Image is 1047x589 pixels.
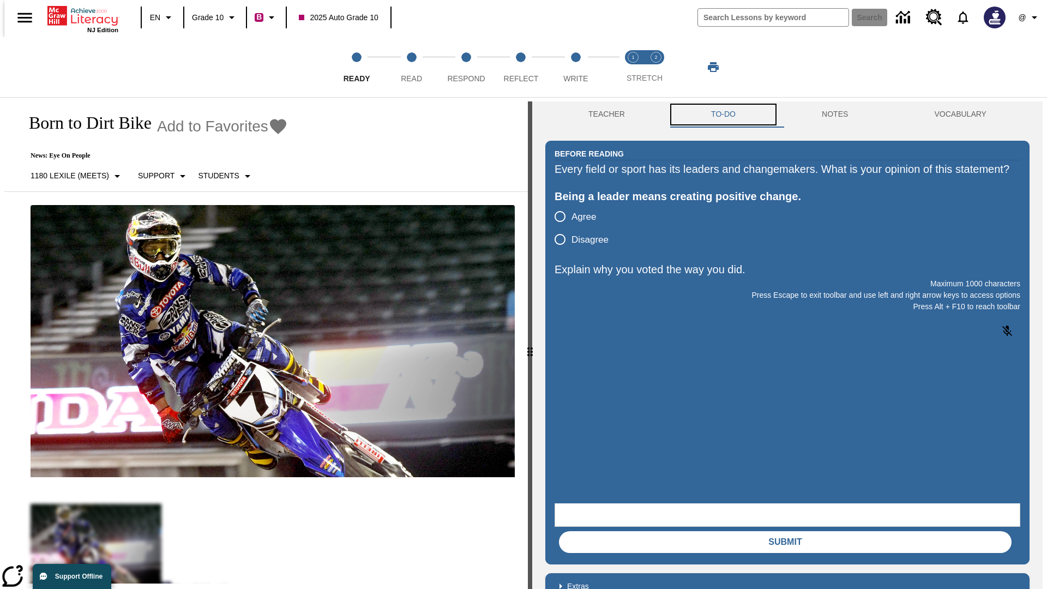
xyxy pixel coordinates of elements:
button: Grade: Grade 10, Select a grade [188,8,243,27]
button: VOCABULARY [891,101,1030,128]
a: Resource Center, Will open in new tab [919,3,949,32]
button: Read step 2 of 5 [380,37,443,97]
p: Students [198,170,239,182]
h1: Born to Dirt Bike [17,113,152,133]
p: Explain why you voted the way you did. [555,261,1020,278]
text: 1 [631,55,634,60]
button: Submit [559,531,1012,553]
span: Support Offline [55,573,103,580]
span: Ready [344,74,370,83]
button: Support Offline [33,564,111,589]
p: Maximum 1000 characters [555,278,1020,290]
h2: Before Reading [555,148,624,160]
button: Select a new avatar [977,3,1012,32]
button: Open side menu [9,2,41,34]
body: Explain why you voted the way you did. Maximum 1000 characters Press Alt + F10 to reach toolbar P... [4,9,159,19]
span: STRETCH [627,74,663,82]
div: reading [4,101,528,584]
button: Select Student [194,166,258,186]
button: Select Lexile, 1180 Lexile (Meets) [26,166,128,186]
span: 2025 Auto Grade 10 [299,12,378,23]
img: Motocross racer James Stewart flies through the air on his dirt bike. [31,205,515,478]
div: Press Enter or Spacebar and then press right and left arrow keys to move the slider [528,101,532,589]
span: Respond [447,74,485,83]
div: Instructional Panel Tabs [545,101,1030,128]
span: Grade 10 [192,12,224,23]
button: Boost Class color is violet red. Change class color [250,8,282,27]
button: Print [696,57,731,77]
p: Press Escape to exit toolbar and use left and right arrow keys to access options [555,290,1020,301]
span: Agree [571,210,596,224]
button: Reflect step 4 of 5 [489,37,552,97]
img: Avatar [984,7,1006,28]
button: TO-DO [668,101,779,128]
button: Respond step 3 of 5 [435,37,498,97]
button: Profile/Settings [1012,8,1047,27]
p: Press Alt + F10 to reach toolbar [555,301,1020,312]
p: Support [138,170,174,182]
div: Home [47,4,118,33]
button: Stretch Respond step 2 of 2 [640,37,672,97]
button: NOTES [779,101,891,128]
a: Data Center [889,3,919,33]
input: search field [698,9,849,26]
div: Every field or sport has its leaders and changemakers. What is your opinion of this statement? [555,160,1020,178]
button: Scaffolds, Support [134,166,194,186]
span: B [256,10,262,24]
button: Ready step 1 of 5 [325,37,388,97]
button: Teacher [545,101,668,128]
span: Read [401,74,422,83]
span: Add to Favorites [157,118,268,135]
a: Notifications [949,3,977,32]
span: Disagree [571,233,609,247]
div: activity [532,101,1043,589]
button: Add to Favorites - Born to Dirt Bike [157,117,288,136]
p: 1180 Lexile (Meets) [31,170,109,182]
span: EN [150,12,160,23]
span: Reflect [504,74,539,83]
button: Click to activate and allow voice recognition [994,318,1020,344]
p: News: Eye On People [17,152,288,160]
button: Write step 5 of 5 [544,37,607,97]
div: poll [555,205,617,251]
span: Write [563,74,588,83]
button: Language: EN, Select a language [145,8,180,27]
div: Being a leader means creating positive change. [555,188,1020,205]
span: @ [1018,12,1026,23]
span: NJ Edition [87,27,118,33]
text: 2 [654,55,657,60]
button: Stretch Read step 1 of 2 [617,37,649,97]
